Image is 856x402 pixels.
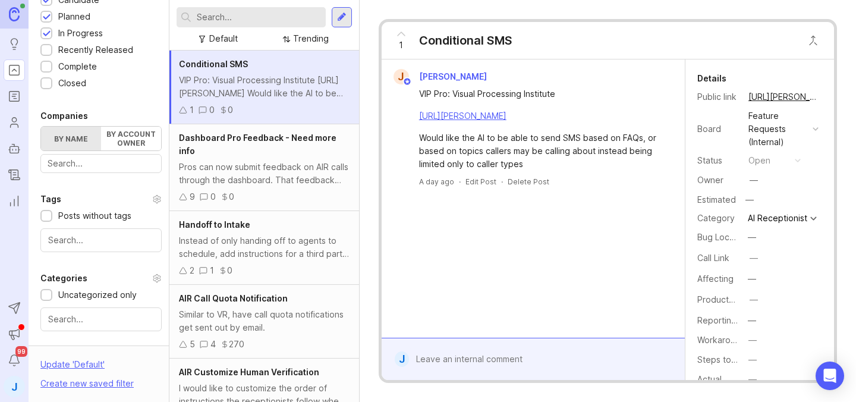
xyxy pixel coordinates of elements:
div: Closed [58,77,86,90]
button: Workaround [745,332,760,348]
div: Trending [293,32,329,45]
div: — [750,252,758,265]
a: [URL][PERSON_NAME] [745,89,822,105]
div: Posts without tags [58,209,131,222]
div: VIP Pro: Visual Processing Institute [419,87,661,100]
div: Feature Requests (Internal) [748,109,808,149]
button: Steps to Reproduce [745,352,760,368]
label: Workaround [697,335,745,345]
label: Call Link [697,253,729,263]
div: Planned [58,10,90,23]
div: VIP Pro: Visual Processing Institute [URL][PERSON_NAME] Would like the AI to be able to send SMS ... [179,74,350,100]
div: 2 [190,264,194,277]
div: open [748,154,770,167]
div: Update ' Default ' [40,358,105,377]
div: 9 [190,190,195,203]
div: 0 [227,264,232,277]
div: Edit Post [465,177,496,187]
div: Delete Post [508,177,549,187]
div: Tags [40,192,61,206]
button: Notifications [4,350,25,371]
div: AI Receptionist [748,214,807,222]
span: AIR Call Quota Notification [179,293,288,303]
a: Dashboard Pro Feedback - Need more infoPros can now submit feedback on AIR calls through the dash... [169,124,359,211]
div: Similar to VR, have call quota notifications get sent out by email. [179,308,350,334]
div: Recently Released [58,43,133,56]
button: Announcements [4,324,25,345]
input: Search... [48,157,155,170]
div: Pros can now submit feedback on AIR calls through the dashboard. That feedback goes to Client Sup... [179,161,350,187]
div: 0 [209,103,215,117]
span: [PERSON_NAME] [419,71,487,81]
span: 1 [399,39,403,52]
a: Reporting [4,190,25,212]
div: · [459,177,461,187]
div: Create new saved filter [40,377,134,390]
a: Changelog [4,164,25,186]
a: Users [4,112,25,133]
span: AIR Customize Human Verification [179,367,319,377]
div: 4 [210,338,216,351]
div: 1 [190,103,194,117]
a: Roadmaps [4,86,25,107]
div: Categories [40,271,87,285]
div: Conditional SMS [419,32,512,49]
div: — [748,373,757,386]
div: — [748,353,757,366]
div: — [742,192,757,208]
div: Public link [697,90,739,103]
div: — [748,272,756,285]
a: [URL][PERSON_NAME] [419,111,506,121]
label: ProductboardID [697,294,760,304]
button: Call Link [746,250,761,266]
div: Status [697,154,739,167]
div: — [750,174,758,187]
div: In Progress [58,27,103,40]
button: Close button [801,29,825,52]
img: Canny Home [9,7,20,21]
span: Dashboard Pro Feedback - Need more info [179,133,336,156]
input: Search... [48,234,154,247]
div: — [748,314,756,327]
a: Autopilot [4,138,25,159]
div: 1 [210,264,214,277]
div: Details [697,71,726,86]
a: Handoff to IntakeInstead of only handing off to agents to schedule, add instructions for a third ... [169,211,359,285]
div: J [395,351,410,367]
label: Reporting Team [697,315,761,325]
label: By name [41,127,101,150]
button: J [4,376,25,397]
a: J[PERSON_NAME] [386,69,496,84]
div: 5 [190,338,195,351]
div: Category [697,212,739,225]
a: Conditional SMSVIP Pro: Visual Processing Institute [URL][PERSON_NAME] Would like the AI to be ab... [169,51,359,124]
img: member badge [402,77,411,86]
div: Instead of only handing off to agents to schedule, add instructions for a third party intake. [179,234,350,260]
button: ProductboardID [746,292,761,307]
div: Open Intercom Messenger [816,362,844,390]
div: 0 [228,103,233,117]
input: Search... [48,313,154,326]
div: Uncategorized only [58,288,137,301]
span: Conditional SMS [179,59,248,69]
label: Bug Location [697,232,749,242]
label: Actual [697,374,722,384]
label: Affecting [697,274,734,284]
a: A day ago [419,177,454,187]
div: Would like the AI to be able to send SMS based on FAQs, or based on topics callers may be calling... [419,131,661,171]
div: Complete [58,60,97,73]
div: J [394,69,409,84]
input: Search... [197,11,321,24]
span: Handoff to Intake [179,219,250,230]
span: 99 [15,346,27,357]
div: — [750,293,758,306]
div: — [748,334,757,347]
div: Board [697,123,739,136]
button: Actual [745,372,760,387]
a: Portal [4,59,25,81]
button: Send to Autopilot [4,297,25,319]
label: By account owner [101,127,161,150]
div: Default [209,32,238,45]
div: Owner [697,174,739,187]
